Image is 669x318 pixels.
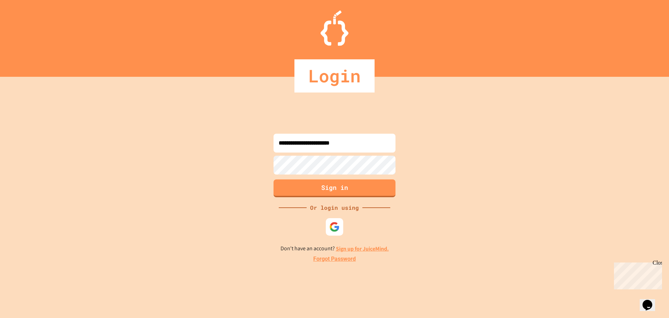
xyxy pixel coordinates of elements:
img: google-icon.svg [329,222,340,232]
div: Or login using [307,204,362,212]
div: Chat with us now!Close [3,3,48,44]
img: Logo.svg [321,10,348,46]
button: Sign in [274,179,395,197]
iframe: chat widget [611,260,662,289]
a: Sign up for JuiceMind. [336,245,389,252]
p: Don't have an account? [280,244,389,253]
div: Login [294,59,375,93]
iframe: chat widget [640,290,662,311]
a: Forgot Password [313,255,356,263]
